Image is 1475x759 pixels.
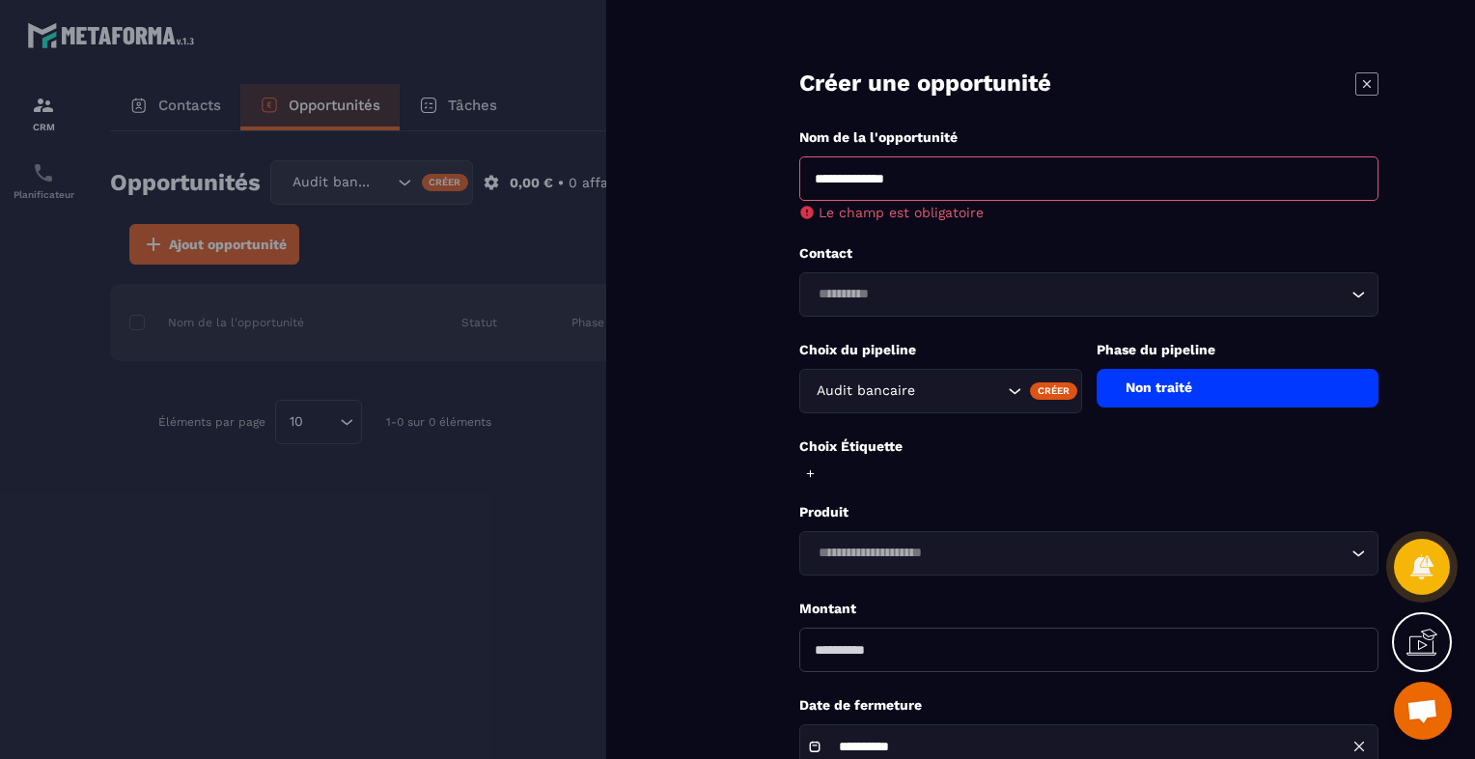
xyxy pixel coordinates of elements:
input: Search for option [919,380,1003,402]
div: Search for option [799,369,1082,413]
p: Phase du pipeline [1097,341,1379,359]
div: Search for option [799,531,1378,576]
p: Choix Étiquette [799,437,1378,456]
input: Search for option [812,284,1347,305]
p: Date de fermeture [799,696,1378,715]
div: Créer [1030,382,1077,400]
p: Contact [799,244,1378,263]
input: Search for option [812,543,1347,564]
p: Choix du pipeline [799,341,1082,359]
div: Ouvrir le chat [1394,682,1452,740]
span: Le champ est obligatoire [819,205,984,220]
p: Produit [799,503,1378,521]
p: Créer une opportunité [799,68,1051,99]
p: Montant [799,600,1378,618]
p: Nom de la l'opportunité [799,128,1378,147]
span: Audit bancaire [812,380,919,402]
div: Search for option [799,272,1378,317]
